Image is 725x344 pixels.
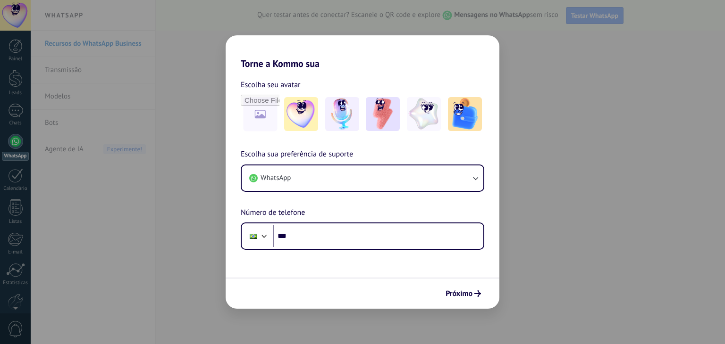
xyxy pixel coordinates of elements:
button: Próximo [441,286,485,302]
span: Próximo [446,290,472,297]
img: -5.jpeg [448,97,482,131]
img: -1.jpeg [284,97,318,131]
button: WhatsApp [242,165,483,191]
span: WhatsApp [261,173,291,183]
span: Escolha seu avatar [241,79,301,91]
img: -4.jpeg [407,97,441,131]
div: Brazil: + 55 [244,226,262,246]
span: Escolha sua preferência de suporte [241,148,353,161]
h2: Torne a Kommo sua [226,35,499,69]
img: -3.jpeg [366,97,400,131]
span: Número de telefone [241,207,305,219]
img: -2.jpeg [325,97,359,131]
